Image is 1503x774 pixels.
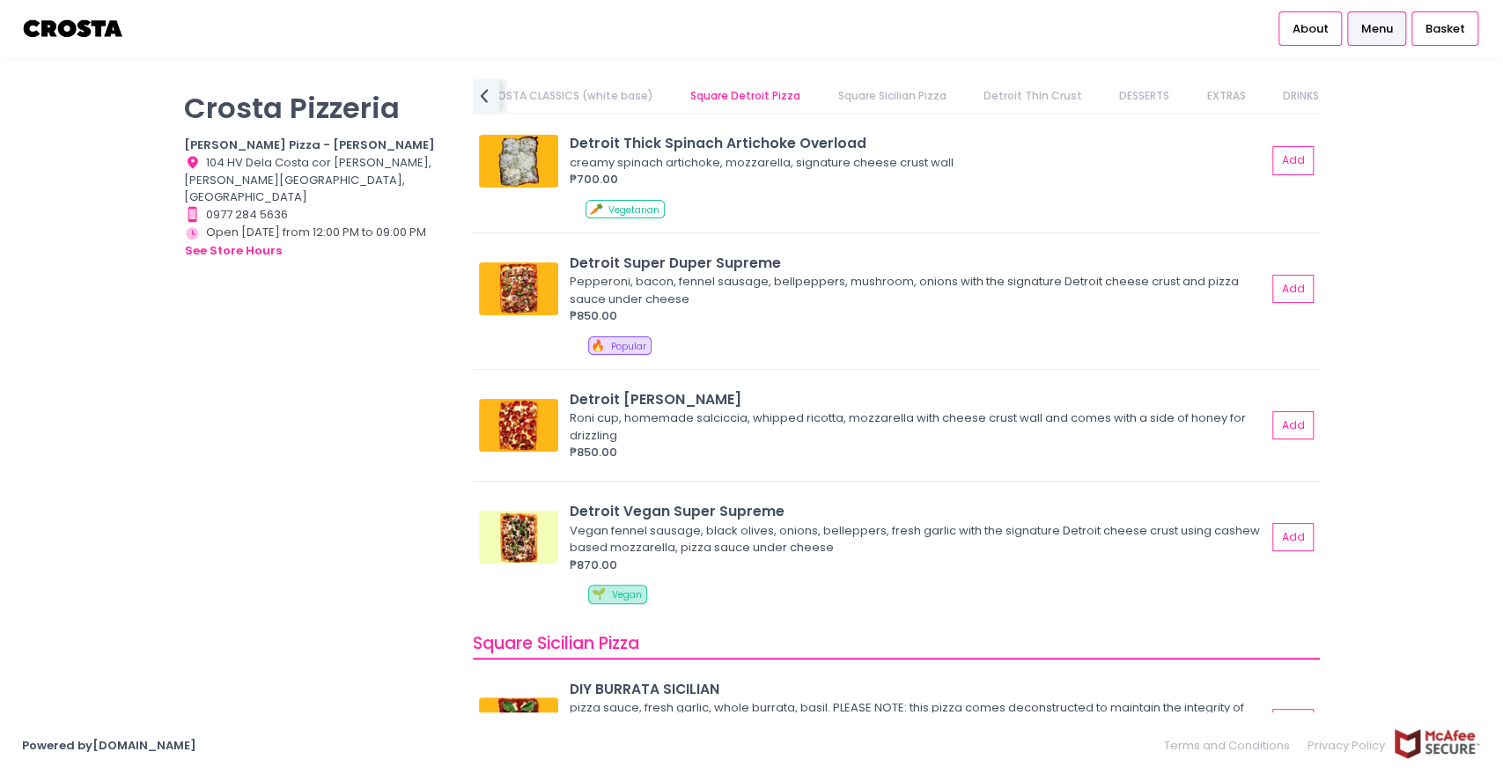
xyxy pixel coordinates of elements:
div: Roni cup, homemade salciccia, whipped ricotta, mozzarella with cheese crust wall and comes with a... [570,409,1261,444]
img: Detroit Vegan Super Supreme [479,511,558,564]
div: 0977 284 5636 [184,206,452,224]
div: Detroit Vegan Super Supreme [570,501,1266,521]
a: Square Sicilian Pizza [821,79,963,113]
div: ₱850.00 [570,307,1266,325]
a: Terms and Conditions [1164,728,1299,763]
span: Popular [611,340,646,353]
span: 🌱 [592,586,606,602]
div: 104 HV Dela Costa cor [PERSON_NAME], [PERSON_NAME][GEOGRAPHIC_DATA], [GEOGRAPHIC_DATA] [184,154,452,206]
div: ₱700.00 [570,171,1266,188]
img: Detroit Roni Salciccia [479,399,558,452]
button: Add [1272,411,1315,440]
a: CROSTA CLASSICS (white base) [466,79,671,113]
a: EXTRAS [1190,79,1263,113]
img: Detroit Super Duper Supreme [479,262,558,315]
div: Open [DATE] from 12:00 PM to 09:00 PM [184,224,452,261]
div: Detroit Super Duper Supreme [570,253,1266,273]
img: Detroit Thick Spinach Artichoke Overload [479,135,558,188]
span: Square Sicilian Pizza [473,631,639,655]
a: About [1278,11,1342,45]
a: Menu [1347,11,1406,45]
div: pizza sauce, fresh garlic, whole burrata, basil. PLEASE NOTE: this pizza comes deconstructed to m... [570,699,1261,733]
a: Privacy Policy [1299,728,1394,763]
div: creamy spinach artichoke, mozzarella, signature cheese crust wall [570,154,1261,172]
button: see store hours [184,241,283,261]
span: Basket [1425,20,1464,38]
a: Detroit Thin Crust [966,79,1099,113]
a: DRINKS [1265,79,1336,113]
button: Add [1272,146,1315,175]
span: Vegetarian [608,203,659,217]
div: Detroit [PERSON_NAME] [570,389,1266,409]
span: Menu [1360,20,1392,38]
a: Powered by[DOMAIN_NAME] [22,737,196,754]
img: DIY BURRATA SICILIAN [479,697,558,750]
div: DIY BURRATA SICILIAN [570,679,1266,699]
div: Detroit Thick Spinach Artichoke Overload [570,133,1266,153]
span: 🔥 [591,337,605,354]
p: Crosta Pizzeria [184,91,452,125]
a: Square Detroit Pizza [674,79,818,113]
div: Vegan fennel sausage, black olives, onions, belleppers, fresh garlic with the signature Detroit c... [570,522,1261,557]
div: Pepperoni, bacon, fennel sausage, bellpeppers, mushroom, onions with the signature Detroit cheese... [570,273,1261,307]
span: 🥕 [589,201,603,217]
div: ₱850.00 [570,444,1266,461]
button: Add [1272,275,1315,304]
span: Vegan [611,588,641,601]
img: mcafee-secure [1393,728,1481,759]
button: Add [1272,523,1315,552]
a: DESSERTS [1102,79,1187,113]
b: [PERSON_NAME] Pizza - [PERSON_NAME] [184,136,435,153]
img: logo [22,13,125,44]
button: Add [1272,709,1315,738]
div: ₱870.00 [570,557,1266,574]
span: About [1292,20,1328,38]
